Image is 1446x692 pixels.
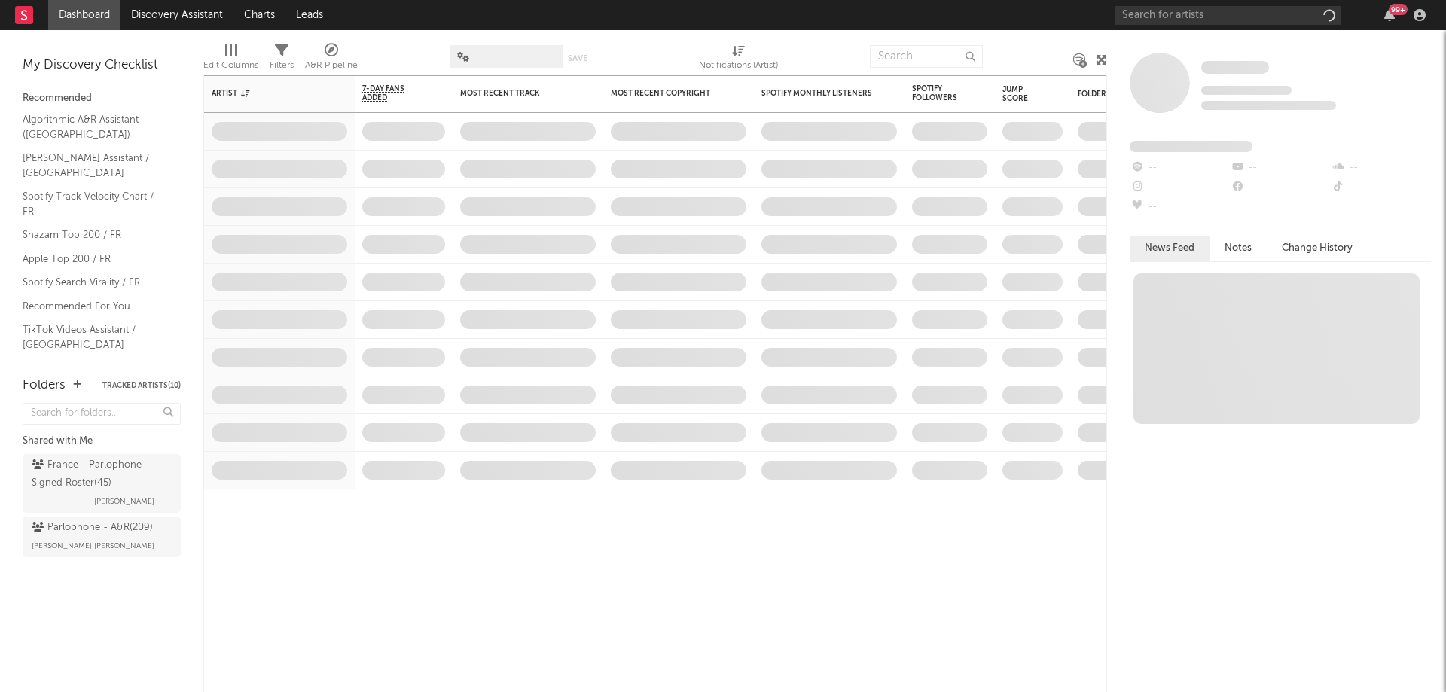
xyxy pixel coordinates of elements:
[362,84,423,102] span: 7-Day Fans Added
[23,322,166,352] a: TikTok Videos Assistant / [GEOGRAPHIC_DATA]
[568,54,587,62] button: Save
[1201,60,1269,75] a: Some Artist
[332,86,347,101] button: Filter by Artist
[1130,158,1230,178] div: --
[1048,87,1063,102] button: Filter by Jump Score
[23,376,66,395] div: Folders
[32,537,154,555] span: [PERSON_NAME] [PERSON_NAME]
[23,150,166,181] a: [PERSON_NAME] Assistant / [GEOGRAPHIC_DATA]
[1130,141,1252,152] span: Fans Added by Platform
[23,298,166,315] a: Recommended For You
[1389,4,1408,15] div: 99 +
[23,90,181,108] div: Recommended
[23,454,181,513] a: France - Parlophone - Signed Roster(45)[PERSON_NAME]
[23,432,181,450] div: Shared with Me
[972,86,987,101] button: Filter by Spotify Followers
[699,38,778,81] div: Notifications (Artist)
[23,251,166,267] a: Apple Top 200 / FR
[1201,86,1292,95] span: Tracking Since: [DATE]
[23,188,166,219] a: Spotify Track Velocity Chart / FR
[912,84,965,102] div: Spotify Followers
[1130,197,1230,217] div: --
[731,86,746,101] button: Filter by Most Recent Copyright
[102,382,181,389] button: Tracked Artists(10)
[1230,178,1330,197] div: --
[94,492,154,511] span: [PERSON_NAME]
[430,86,445,101] button: Filter by 7-Day Fans Added
[305,56,358,75] div: A&R Pipeline
[882,86,897,101] button: Filter by Spotify Monthly Listeners
[1331,158,1431,178] div: --
[1201,101,1336,110] span: 0 fans last week
[611,89,724,98] div: Most Recent Copyright
[699,56,778,75] div: Notifications (Artist)
[1210,236,1267,261] button: Notes
[32,456,168,492] div: France - Parlophone - Signed Roster ( 45 )
[23,111,166,142] a: Algorithmic A&R Assistant ([GEOGRAPHIC_DATA])
[870,45,983,68] input: Search...
[581,86,596,101] button: Filter by Most Recent Track
[203,38,258,81] div: Edit Columns
[761,89,874,98] div: Spotify Monthly Listeners
[1115,6,1341,25] input: Search for artists
[203,56,258,75] div: Edit Columns
[23,227,166,243] a: Shazam Top 200 / FR
[1331,178,1431,197] div: --
[23,56,181,75] div: My Discovery Checklist
[1078,90,1191,99] div: Folders
[23,403,181,425] input: Search for folders...
[1201,61,1269,74] span: Some Artist
[1267,236,1368,261] button: Change History
[305,38,358,81] div: A&R Pipeline
[270,38,294,81] div: Filters
[1130,236,1210,261] button: News Feed
[1230,158,1330,178] div: --
[1002,85,1040,103] div: Jump Score
[212,89,325,98] div: Artist
[23,517,181,557] a: Parlophone - A&R(209)[PERSON_NAME] [PERSON_NAME]
[270,56,294,75] div: Filters
[23,274,166,291] a: Spotify Search Virality / FR
[1130,178,1230,197] div: --
[1384,9,1395,21] button: 99+
[460,89,573,98] div: Most Recent Track
[32,519,153,537] div: Parlophone - A&R ( 209 )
